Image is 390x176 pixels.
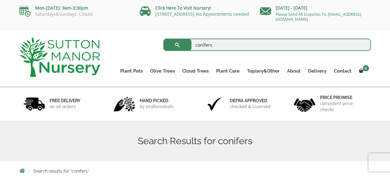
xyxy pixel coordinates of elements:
h6: Price promise [320,95,367,100]
a: Topiary&Other [243,67,283,75]
a: About [283,67,304,75]
img: 3.jpg [204,96,225,112]
a: Olive Trees [146,67,179,75]
p: [DATE] - [DATE] [260,4,371,12]
p: on all orders [50,103,80,110]
h6: hand picked [140,98,174,103]
p: checked & Licensed [230,103,271,110]
a: Click Here To Visit Nursery! [155,5,211,11]
a: Cloud Trees [179,67,212,75]
nav: Breadcrumbs [19,168,371,173]
p: by professionals [140,103,174,110]
img: logo [19,37,100,77]
h6: Defra approved [230,98,271,103]
p: Saturdays&Sundays: Closed [19,12,130,17]
h1: Search Results for conifers [19,136,371,147]
a: [STREET_ADDRESS] No Appointments needed [155,11,249,17]
a: 0 [355,67,371,75]
input: Search... [163,39,371,51]
a: Contact [330,67,355,75]
a: Plant Care [212,67,243,75]
h6: FREE DELIVERY [50,98,80,103]
img: 4.jpg [294,94,315,113]
img: 2.jpg [113,96,135,112]
span: Search results for “conifers” [33,169,89,174]
p: consistent price checks [320,100,367,113]
p: Mon-[DATE]: 9am-3:30pm [19,4,130,12]
a: Delivery [304,67,330,75]
img: 1.jpg [23,96,45,112]
span: 0 [363,65,369,71]
a: Please Send All Enquiries To: [EMAIL_ADDRESS][DOMAIN_NAME] [276,11,361,22]
a: Plant Pots [117,67,146,75]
